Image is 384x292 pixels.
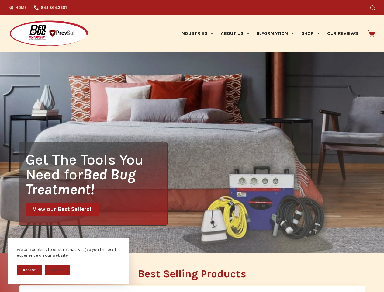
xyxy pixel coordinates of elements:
[9,20,89,47] img: Prevsol/Bed Bug Heat Doctor
[176,15,362,52] nav: Primary
[33,207,91,212] span: View our Best Sellers!
[19,269,365,279] h2: Best Selling Products
[323,15,362,52] a: Our Reviews
[298,15,323,52] a: Shop
[17,247,120,259] div: We use cookies to ensure that we give you the best experience on our website.
[26,152,167,197] h1: Get The Tools You Need for
[26,166,136,198] i: Bed Bug Treatment!
[17,265,42,275] button: Accept
[45,265,70,275] button: Decline
[253,15,298,52] a: Information
[26,203,99,216] a: View our Best Sellers!
[5,2,23,21] button: Open LiveChat chat widget
[176,15,217,52] a: Industries
[217,15,253,52] a: About Us
[370,5,375,10] button: Search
